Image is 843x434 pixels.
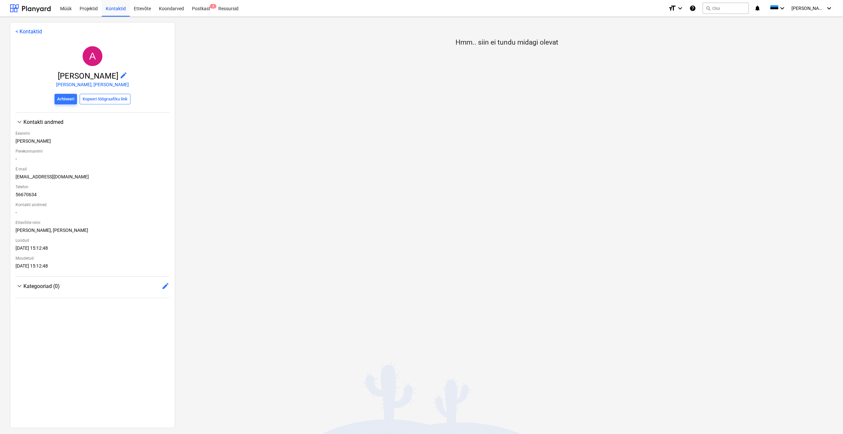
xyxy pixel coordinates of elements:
[16,235,169,245] div: Loodud
[162,282,169,290] span: edit
[16,253,169,263] div: Muudetud
[80,94,130,104] button: Kopeeri töögraafiku link
[16,200,169,210] div: Kontakti andmed
[791,6,825,11] span: [PERSON_NAME]
[56,82,129,87] a: [PERSON_NAME], [PERSON_NAME]
[16,138,169,146] div: [PERSON_NAME]
[16,245,169,253] div: [DATE] 15:12:48
[58,71,120,81] span: [PERSON_NAME]
[16,164,169,174] div: E-mail
[16,210,169,218] div: -
[120,71,128,79] span: edit
[23,119,169,125] div: Kontakti andmed
[456,38,558,47] p: Hmm.. siin ei tundu midagi olevat
[16,290,169,293] div: Kategooriad (0)
[778,4,786,12] i: keyboard_arrow_down
[83,46,102,66] div: Aleksander
[89,51,96,61] span: A
[210,4,216,9] span: 3
[676,4,684,12] i: keyboard_arrow_down
[706,6,711,11] span: search
[16,118,169,126] div: Kontakti andmed
[16,156,169,164] div: -
[55,94,77,104] button: Arhiveeri
[16,263,169,271] div: [DATE] 15:12:48
[16,146,169,156] div: Perekonnanimi
[16,126,169,271] div: Kontakti andmed
[23,282,169,290] div: Kategooriad (0)
[16,118,23,126] span: keyboard_arrow_down
[16,282,23,290] span: keyboard_arrow_down
[16,28,42,35] a: < Kontaktid
[825,4,833,12] i: keyboard_arrow_down
[16,228,169,235] div: [PERSON_NAME], [PERSON_NAME]
[57,95,74,103] div: Arhiveeri
[754,4,761,12] i: notifications
[689,4,696,12] i: Abikeskus
[83,95,128,103] div: Kopeeri töögraafiku link
[668,4,676,12] i: format_size
[16,218,169,228] div: Ettevõtte nimi
[16,128,169,138] div: Eesnimi
[16,282,169,290] div: Kategooriad (0)
[16,174,169,182] div: [EMAIL_ADDRESS][DOMAIN_NAME]
[703,3,749,14] button: Otsi
[16,182,169,192] div: Telefon
[16,192,169,200] div: 56670634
